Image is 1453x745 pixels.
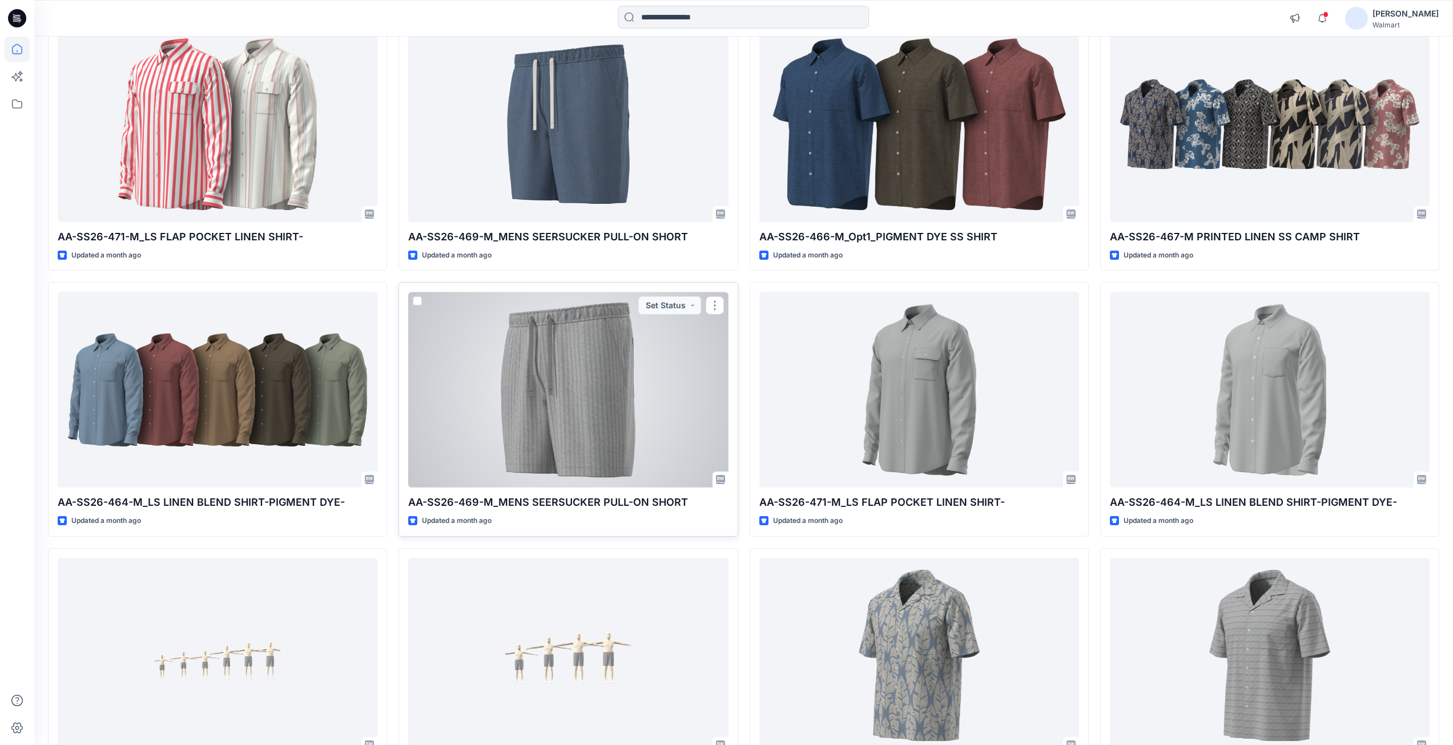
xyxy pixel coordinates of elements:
a: AA-SS26-466-M_Opt1_PIGMENT DYE SS SHIRT [759,26,1079,222]
p: AA-SS26-469-M_MENS SEERSUCKER PULL-ON SHORT [408,494,728,510]
div: Walmart [1372,21,1439,29]
a: AA-SS26-469-M_MENS SEERSUCKER PULL-ON SHORT [408,292,728,488]
a: AA-SS26-467-M PRINTED LINEN SS CAMP SHIRT [1110,26,1430,222]
div: [PERSON_NAME] [1372,7,1439,21]
a: AA-SS26-464-M_LS LINEN BLEND SHIRT-PIGMENT DYE- [1110,292,1430,488]
p: AA-SS26-464-M_LS LINEN BLEND SHIRT-PIGMENT DYE- [58,494,377,510]
a: AA-SS26-464-M_LS LINEN BLEND SHIRT-PIGMENT DYE- [58,292,377,488]
p: Updated a month ago [1124,249,1193,261]
p: Updated a month ago [71,249,141,261]
p: Updated a month ago [71,515,141,527]
p: Updated a month ago [422,515,492,527]
p: Updated a month ago [773,515,843,527]
p: AA-SS26-467-M PRINTED LINEN SS CAMP SHIRT [1110,229,1430,245]
img: avatar [1345,7,1368,30]
a: AA-SS26-471-M_LS FLAP POCKET LINEN SHIRT- [58,26,377,222]
p: Updated a month ago [422,249,492,261]
a: AA-SS26-471-M_LS FLAP POCKET LINEN SHIRT- [759,292,1079,488]
p: AA-SS26-469-M_MENS SEERSUCKER PULL-ON SHORT [408,229,728,245]
p: AA-SS26-471-M_LS FLAP POCKET LINEN SHIRT- [58,229,377,245]
p: AA-SS26-466-M_Opt1_PIGMENT DYE SS SHIRT [759,229,1079,245]
p: AA-SS26-464-M_LS LINEN BLEND SHIRT-PIGMENT DYE- [1110,494,1430,510]
p: Updated a month ago [1124,515,1193,527]
a: AA-SS26-469-M_MENS SEERSUCKER PULL-ON SHORT [408,26,728,222]
p: AA-SS26-471-M_LS FLAP POCKET LINEN SHIRT- [759,494,1079,510]
p: Updated a month ago [773,249,843,261]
